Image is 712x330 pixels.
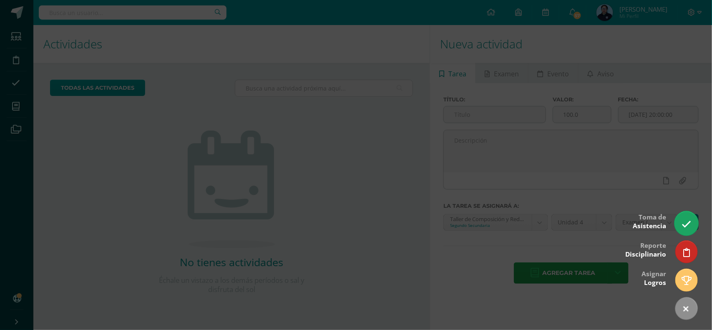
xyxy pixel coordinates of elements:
[642,264,666,291] div: Asignar
[625,236,666,263] div: Reporte
[633,207,666,234] div: Toma de
[625,250,666,259] span: Disciplinario
[633,222,666,230] span: Asistencia
[644,278,666,287] span: Logros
